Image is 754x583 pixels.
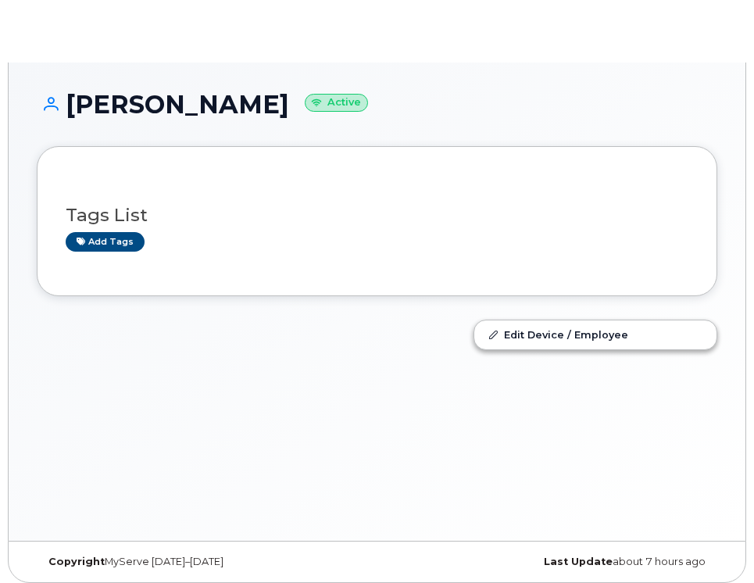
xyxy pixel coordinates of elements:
h3: Tags List [66,206,688,225]
a: Add tags [66,232,145,252]
strong: Copyright [48,556,105,567]
div: about 7 hours ago [377,556,718,568]
a: Edit Device / Employee [474,320,716,349]
h1: [PERSON_NAME] [37,91,717,118]
strong: Last Update [544,556,613,567]
div: MyServe [DATE]–[DATE] [37,556,377,568]
small: Active [305,94,368,112]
